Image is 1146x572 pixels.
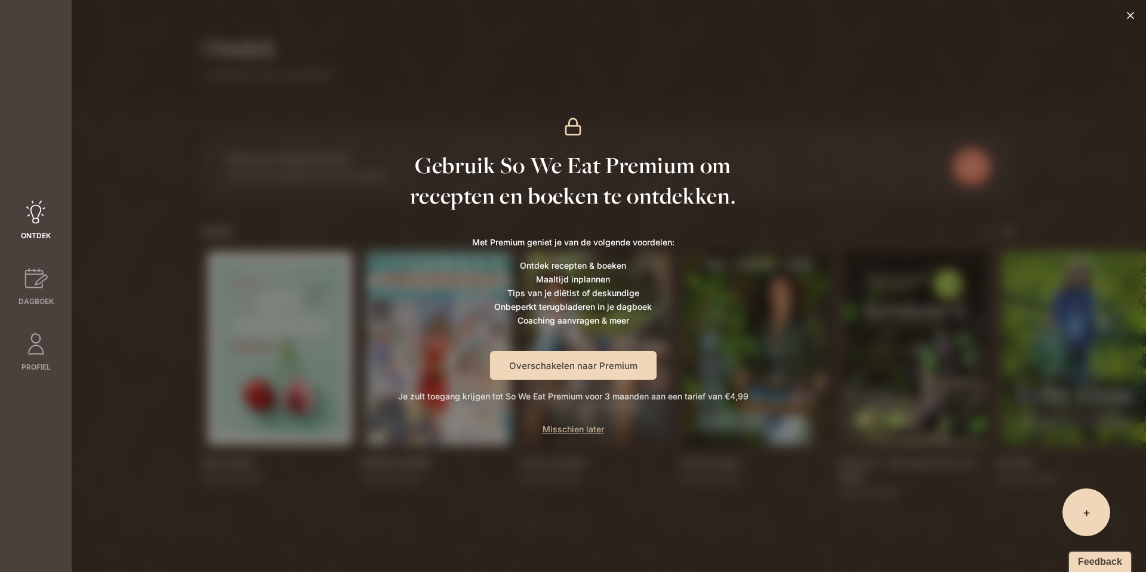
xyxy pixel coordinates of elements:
li: Onbeperkt terugbladeren in je dagboek [472,300,674,313]
li: Ontdek recepten & boeken [472,259,674,272]
button: Overschakelen naar Premium [490,351,657,380]
span: Misschien later [543,424,604,434]
span: Ontdek [21,230,51,241]
span: Dagboek [19,296,54,307]
li: Coaching aanvragen & meer [472,313,674,327]
li: Maaltijd inplannen [472,272,674,286]
h1: Gebruik So We Eat Premium om recepten en boeken te ontdekken. [406,150,740,211]
li: Tips van je diëtist of deskundige [472,286,674,300]
p: Met Premium geniet je van de volgende voordelen: [472,235,674,249]
p: Je zult toegang krijgen tot So We Eat Premium voor 3 maanden aan een tarief van €4,99 [398,389,748,403]
iframe: Ybug feedback widget [1063,548,1137,572]
span: Profiel [21,362,51,373]
span: + [1083,504,1090,521]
